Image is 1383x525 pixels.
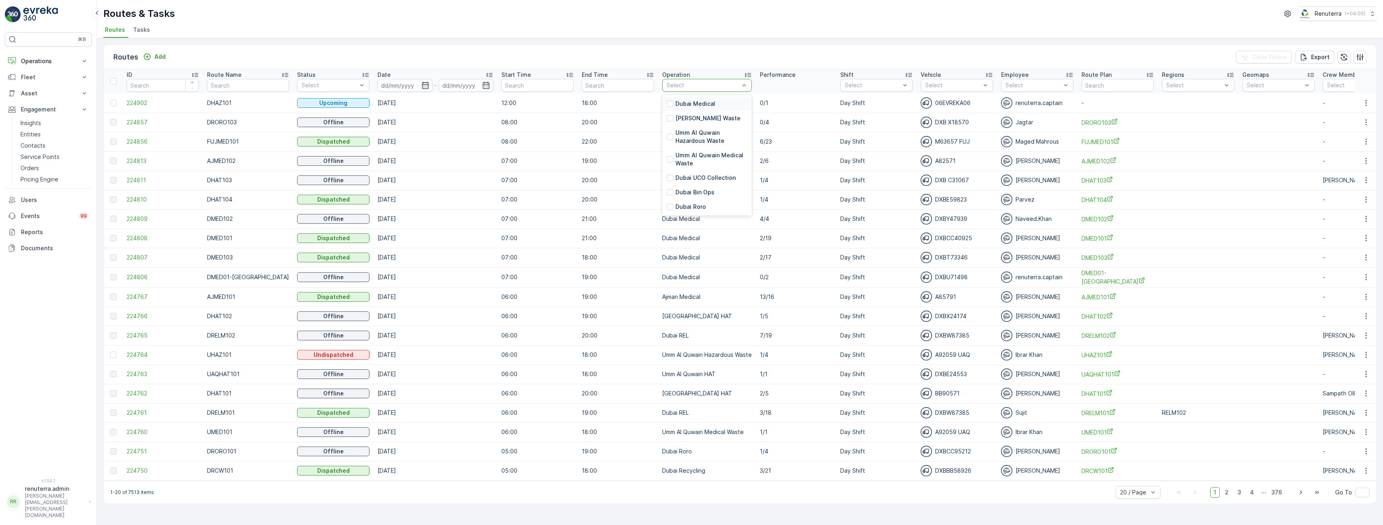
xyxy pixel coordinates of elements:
img: svg%3e [921,194,932,205]
a: 224806 [127,273,199,281]
td: [DATE] [373,132,497,151]
p: Day Shift [840,138,913,146]
a: 224760 [127,428,199,436]
input: Search [582,79,654,92]
p: Offline [323,447,344,455]
p: Offline [323,273,344,281]
img: Screenshot_2024-07-26_at_13.33.01.png [1299,9,1311,18]
p: 07:00 [501,176,574,184]
img: svg%3e [921,426,932,438]
a: 224811 [127,176,199,184]
p: Engagement [21,105,76,113]
div: Toggle Row Selected [110,119,117,126]
span: 3 [1234,487,1245,498]
a: 224751 [127,447,199,455]
a: DRORO101 [1081,447,1154,456]
p: Offline [323,215,344,223]
a: Insights [17,117,92,129]
a: Service Points [17,151,92,163]
span: 376 [1268,487,1286,498]
span: DMED102 [1081,215,1154,223]
img: svg%3e [921,272,932,283]
p: Dubai Roro [675,203,706,211]
span: DMED103 [1081,253,1154,262]
img: svg%3e [1001,155,1012,167]
p: Select [1005,81,1061,89]
a: Contacts [17,140,92,151]
td: [DATE] [373,248,497,267]
img: svg%3e [1001,252,1012,263]
p: Regions [1162,71,1184,79]
span: 224807 [127,253,199,261]
img: svg%3e [1001,233,1012,244]
img: svg%3e [921,388,932,399]
p: Upcoming [319,99,347,107]
span: 224902 [127,99,199,107]
img: svg%3e [921,291,932,303]
a: Orders [17,163,92,174]
p: Operations [21,57,76,65]
button: Add [140,52,169,62]
p: Dispatched [317,253,350,261]
p: Contacts [21,142,45,150]
td: [DATE] [373,287,497,307]
img: svg%3e [1001,97,1012,109]
p: AJMED102 [207,157,289,165]
img: svg%3e [921,465,932,476]
img: svg%3e [921,175,932,186]
td: [DATE] [373,403,497,422]
p: Status [297,71,316,79]
p: Route Name [207,71,242,79]
td: [DATE] [373,209,497,229]
a: 224761 [127,409,199,417]
p: Pricing Engine [21,175,58,183]
p: 07:00 [501,157,574,165]
td: [DATE] [373,307,497,326]
p: Dispatched [317,138,350,146]
a: 224808 [127,234,199,242]
a: DHAT103 [1081,176,1154,185]
p: Geomaps [1242,71,1269,79]
img: svg%3e [921,97,932,109]
img: svg%3e [1001,136,1012,147]
p: Offline [323,428,344,436]
p: Routes & Tasks [103,7,175,20]
button: Offline [297,175,369,185]
span: UMED101 [1081,428,1154,436]
p: 0/4 [760,118,832,126]
a: 224763 [127,370,199,378]
input: dd/mm/yyyy [378,79,433,92]
div: [PERSON_NAME] [1001,155,1073,167]
td: [DATE] [373,171,497,190]
a: 224762 [127,389,199,397]
p: Performance [760,71,796,79]
p: DHAT103 [207,176,289,184]
span: UAQHAT101 [1081,370,1154,379]
p: Reports [21,228,88,236]
span: DRELM101 [1081,409,1154,417]
img: svg%3e [921,136,932,147]
input: dd/mm/yyyy [439,79,494,92]
p: renuterra.admin [25,485,85,493]
p: 18:00 [582,99,654,107]
p: Vehicle [921,71,941,79]
span: 224810 [127,196,199,204]
a: DHAT102 [1081,312,1154,321]
button: Export [1295,51,1334,64]
p: Dispatched [317,409,350,417]
img: svg%3e [921,407,932,418]
div: renuterra.captain [1001,97,1073,109]
p: Day Shift [840,157,913,165]
p: Select [302,81,357,89]
p: [PERSON_NAME] Waste [675,114,741,122]
a: DHAT101 [1081,389,1154,398]
a: Entities [17,129,92,140]
img: svg%3e [921,349,932,360]
button: Operations [5,53,92,69]
button: Dispatched [297,137,369,146]
p: 08:00 [501,138,574,146]
p: Export [1311,53,1330,61]
img: svg%3e [921,311,932,322]
a: 224764 [127,351,199,359]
